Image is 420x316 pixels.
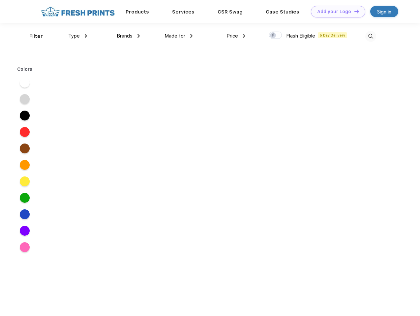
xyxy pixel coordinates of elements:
span: Type [68,33,80,39]
span: Made for [165,33,185,39]
img: dropdown.png [85,34,87,38]
img: dropdown.png [190,34,193,38]
img: desktop_search.svg [365,31,376,42]
a: Sign in [370,6,398,17]
div: Add your Logo [317,9,351,14]
a: Products [126,9,149,15]
span: 5 Day Delivery [318,32,347,38]
span: Brands [117,33,133,39]
img: DT [354,10,359,13]
span: Price [226,33,238,39]
span: Flash Eligible [286,33,315,39]
img: dropdown.png [243,34,245,38]
div: Colors [12,66,38,73]
img: fo%20logo%202.webp [39,6,117,17]
div: Sign in [377,8,391,15]
img: dropdown.png [137,34,140,38]
div: Filter [29,33,43,40]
